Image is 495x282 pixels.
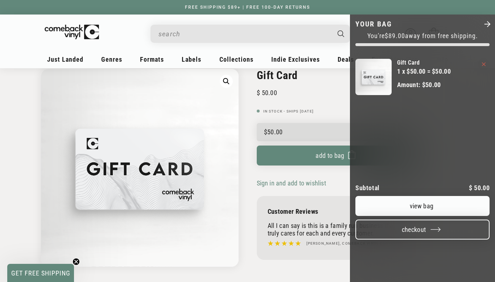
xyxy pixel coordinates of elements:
p: 50.00 [469,185,490,191]
div: GET FREE SHIPPINGClose teaser [7,264,74,282]
button: Close teaser [73,258,80,265]
button: Remove Gift Card - $50.00 [482,62,486,66]
h2: Your bag [355,20,392,28]
a: View bag [355,196,490,216]
span: GET FREE SHIPPING [11,269,70,277]
span: $ [469,184,472,192]
dt: Amount: [397,81,420,89]
iframe: PayPal-paypal [355,254,490,270]
div: Your bag [350,15,495,282]
div: 1 x $50.00 = $50.00 [397,66,451,76]
span: $89.00 [385,32,405,40]
dd: $50.00 [422,81,441,89]
a: Gift Card [397,59,451,66]
button: Checkout [355,220,490,240]
button: Close [483,20,491,29]
h2: Subtotal [355,185,380,191]
p: You're away from free shipping. [355,32,490,40]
